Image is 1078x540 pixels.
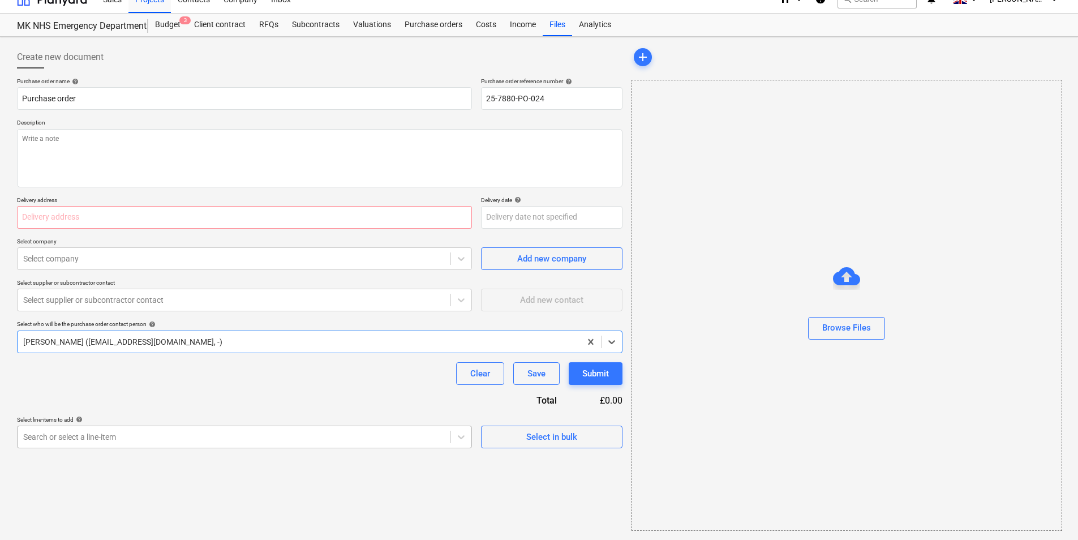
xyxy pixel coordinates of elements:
[252,14,285,36] a: RFQs
[70,78,79,85] span: help
[346,14,398,36] a: Valuations
[582,366,609,381] div: Submit
[513,362,560,385] button: Save
[636,50,650,64] span: add
[17,279,472,289] p: Select supplier or subcontractor contact
[808,317,885,340] button: Browse Files
[822,320,871,335] div: Browse Files
[526,430,577,444] div: Select in bulk
[187,14,252,36] a: Client contract
[470,366,490,381] div: Clear
[575,394,622,407] div: £0.00
[74,416,83,423] span: help
[469,14,503,36] a: Costs
[481,78,622,85] div: Purchase order reference number
[527,366,546,381] div: Save
[17,416,472,423] div: Select line-items to add
[503,14,543,36] a: Income
[17,119,622,128] p: Description
[481,196,622,204] div: Delivery date
[147,321,156,328] span: help
[481,247,622,270] button: Add new company
[148,14,187,36] div: Budget
[572,14,618,36] a: Analytics
[17,50,104,64] span: Create new document
[17,196,472,206] p: Delivery address
[285,14,346,36] a: Subcontracts
[148,14,187,36] a: Budget3
[563,78,572,85] span: help
[17,238,472,247] p: Select company
[398,14,469,36] a: Purchase orders
[17,78,472,85] div: Purchase order name
[543,14,572,36] a: Files
[481,206,622,229] input: Delivery date not specified
[17,20,135,32] div: MK NHS Emergency Department
[179,16,191,24] span: 3
[569,362,622,385] button: Submit
[517,251,586,266] div: Add new company
[456,362,504,385] button: Clear
[17,206,472,229] input: Delivery address
[481,87,622,110] input: Reference number
[1021,486,1078,540] iframe: Chat Widget
[481,426,622,448] button: Select in bulk
[17,87,472,110] input: Document name
[632,80,1062,531] div: Browse Files
[17,320,622,328] div: Select who will be the purchase order contact person
[475,394,575,407] div: Total
[512,196,521,203] span: help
